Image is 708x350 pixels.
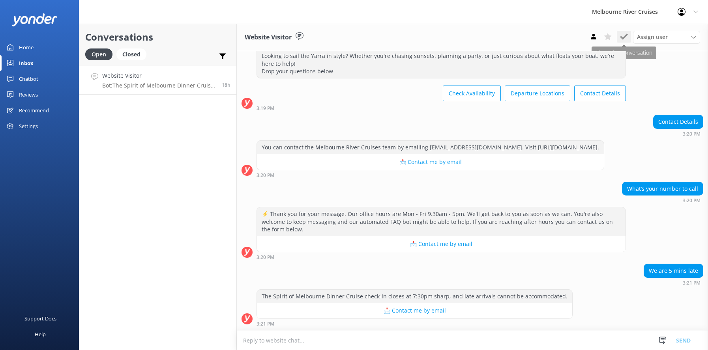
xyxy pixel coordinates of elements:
div: Aug 25 2025 03:19pm (UTC +10:00) Australia/Sydney [257,105,626,111]
div: Settings [19,118,38,134]
h4: Website Visitor [102,71,216,80]
div: Recommend [19,102,49,118]
strong: 3:20 PM [683,132,701,136]
div: Help [35,326,46,342]
div: Aug 25 2025 03:21pm (UTC +10:00) Australia/Sydney [644,280,703,285]
div: Chatbot [19,71,38,87]
p: Bot: The Spirit of Melbourne Dinner Cruise check-in closes at 7:30pm sharp, and late arrivals can... [102,82,216,89]
button: 📩 Contact me by email [257,303,572,318]
div: Aug 25 2025 03:20pm (UTC +10:00) Australia/Sydney [257,254,626,260]
div: You can contact the Melbourne River Cruises team by emailing [EMAIL_ADDRESS][DOMAIN_NAME]. Visit ... [257,141,604,154]
a: Website VisitorBot:The Spirit of Melbourne Dinner Cruise check-in closes at 7:30pm sharp, and lat... [79,65,236,95]
div: We are 5 mins late [644,264,703,277]
div: Inbox [19,55,34,71]
strong: 3:20 PM [683,198,701,203]
span: Aug 25 2025 03:21pm (UTC +10:00) Australia/Sydney [222,82,230,88]
button: 📩 Contact me by email [257,236,626,252]
strong: 3:20 PM [257,173,274,178]
strong: 3:20 PM [257,255,274,260]
button: Departure Locations [505,86,570,101]
div: Aug 25 2025 03:20pm (UTC +10:00) Australia/Sydney [257,172,604,178]
div: The Spirit of Melbourne Dinner Cruise check-in closes at 7:30pm sharp, and late arrivals cannot b... [257,290,572,303]
a: Open [85,50,116,58]
img: yonder-white-logo.png [12,13,57,26]
div: Home [19,39,34,55]
strong: 3:21 PM [683,281,701,285]
span: Assign user [637,33,668,41]
button: Contact Details [574,86,626,101]
div: Assign User [633,31,700,43]
div: Contact Details [654,115,703,128]
div: Aug 25 2025 03:21pm (UTC +10:00) Australia/Sydney [257,321,573,326]
div: ⚡ Thank you for your message. Our office hours are Mon - Fri 9.30am - 5pm. We'll get back to you ... [257,207,626,236]
button: 📩 Contact me by email [257,154,604,170]
div: Support Docs [24,311,56,326]
a: Closed [116,50,150,58]
h2: Conversations [85,30,230,45]
h3: Website Visitor [245,32,292,43]
div: What’s your number to call [622,182,703,195]
div: Aug 25 2025 03:20pm (UTC +10:00) Australia/Sydney [653,131,703,136]
div: Aug 25 2025 03:20pm (UTC +10:00) Australia/Sydney [622,197,703,203]
div: Open [85,48,112,60]
div: Ahoy there! Welcome Aboard! Looking to sail the Yarra in style? Whether you're chasing sunsets, p... [257,41,626,78]
strong: 3:21 PM [257,322,274,326]
div: Closed [116,48,146,60]
button: Check Availability [443,86,501,101]
div: Reviews [19,87,38,102]
strong: 3:19 PM [257,106,274,111]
